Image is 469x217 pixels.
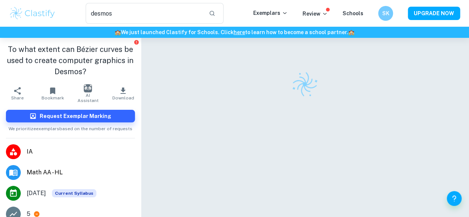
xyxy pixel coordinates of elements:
input: Search for any exemplars... [86,3,203,24]
img: Clastify logo [288,67,322,101]
button: Download [106,83,141,104]
span: Math AA - HL [27,168,135,177]
span: 🏫 [348,29,354,35]
h6: Request Exemplar Marking [40,112,111,120]
button: Bookmark [35,83,70,104]
span: We prioritize exemplars based on the number of requests [9,122,132,132]
span: Bookmark [42,95,64,101]
h6: We just launched Clastify for Schools. Click to learn how to become a school partner. [1,28,468,36]
button: UPGRADE NOW [408,7,460,20]
span: Download [112,95,134,101]
a: here [234,29,245,35]
p: Review [303,10,328,18]
p: Exemplars [253,9,288,17]
button: Request Exemplar Marking [6,110,135,122]
span: Share [11,95,24,101]
button: Report issue [134,39,139,45]
div: This exemplar is based on the current syllabus. Feel free to refer to it for inspiration/ideas wh... [52,189,96,197]
button: AI Assistant [70,83,106,104]
img: AI Assistant [84,84,92,92]
span: AI Assistant [75,93,101,103]
button: SK [378,6,393,21]
img: Clastify logo [9,6,56,21]
h6: SK [382,9,390,17]
span: IA [27,147,135,156]
span: [DATE] [27,189,46,198]
button: Help and Feedback [447,191,462,206]
a: Schools [343,10,363,16]
span: Current Syllabus [52,189,96,197]
span: 🏫 [115,29,121,35]
h1: To what extent can Bézier curves be used to create computer graphics in Desmos? [6,44,135,77]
